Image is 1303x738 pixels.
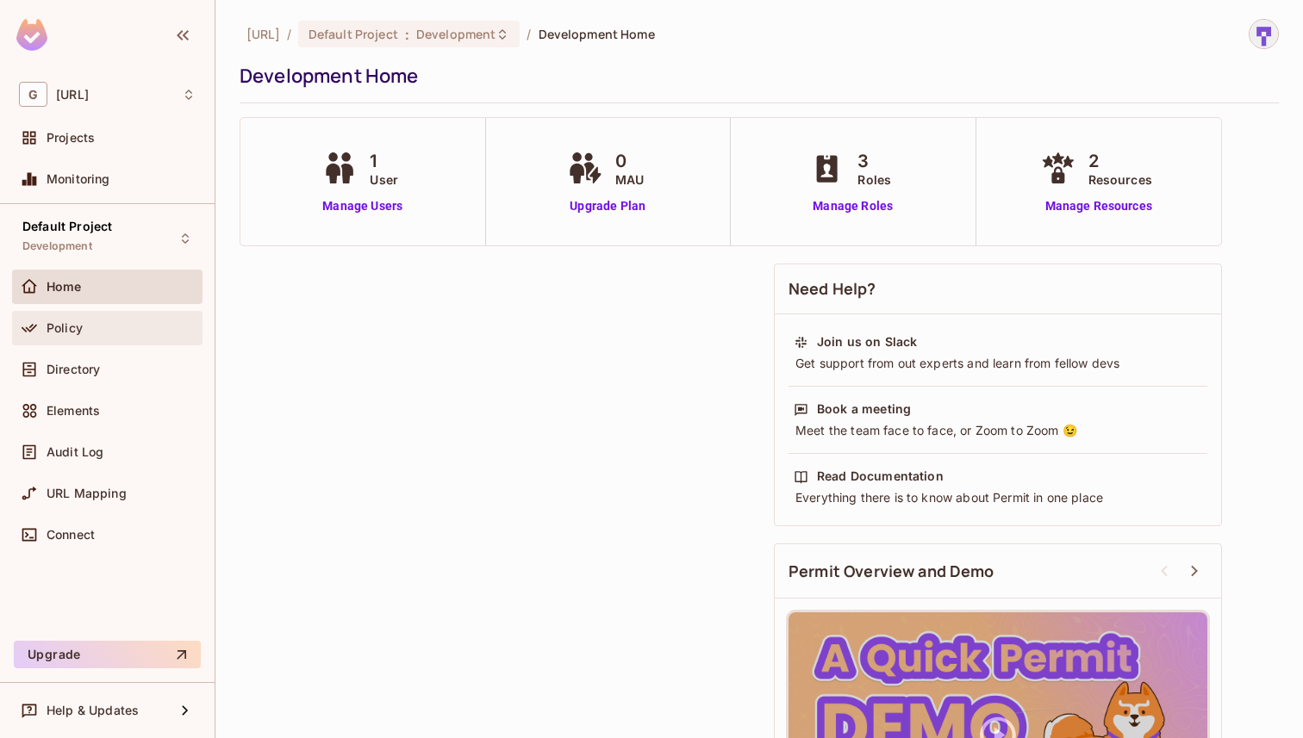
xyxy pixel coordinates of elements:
span: Development Home [539,26,655,42]
span: URL Mapping [47,487,127,500]
span: Directory [47,363,100,376]
span: 2 [1088,148,1152,174]
span: 0 [615,148,644,174]
span: Home [47,280,82,294]
span: Permit Overview and Demo [789,561,994,582]
span: Need Help? [789,278,876,300]
span: Development [416,26,496,42]
span: Elements [47,404,100,418]
span: Default Project [309,26,398,42]
span: Projects [47,131,95,145]
li: / [287,26,291,42]
span: 1 [370,148,398,174]
span: Resources [1088,171,1152,189]
img: sharmila@genworx.ai [1250,20,1278,48]
div: Book a meeting [817,400,911,418]
a: Manage Users [318,197,407,215]
span: : [404,28,410,41]
span: Audit Log [47,445,103,459]
span: Development [22,239,92,253]
span: Workspace: genworx.ai [56,88,89,102]
a: Manage Resources [1037,197,1161,215]
li: / [527,26,531,42]
div: Get support from out experts and learn from fellow devs [794,355,1202,372]
button: Upgrade [14,641,201,668]
span: the active workspace [246,26,280,42]
div: Development Home [240,63,1270,89]
div: Everything there is to know about Permit in one place [794,489,1202,506]
span: MAU [615,171,644,189]
img: SReyMgAAAABJRU5ErkJggg== [16,19,47,51]
span: Default Project [22,220,112,233]
span: Help & Updates [47,704,139,717]
a: Upgrade Plan [564,197,652,215]
span: Connect [47,528,95,542]
span: Monitoring [47,172,110,186]
a: Manage Roles [806,197,900,215]
span: 3 [857,148,891,174]
div: Meet the team face to face, or Zoom to Zoom 😉 [794,422,1202,439]
span: G [19,82,47,107]
span: Policy [47,321,83,335]
div: Join us on Slack [817,333,917,350]
div: Read Documentation [817,468,944,485]
span: Roles [857,171,891,189]
span: User [370,171,398,189]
